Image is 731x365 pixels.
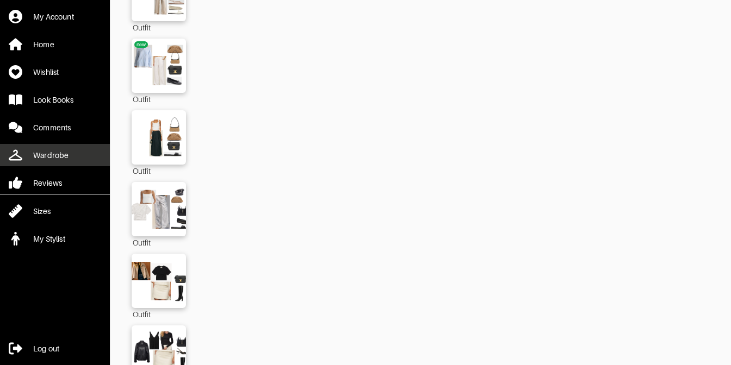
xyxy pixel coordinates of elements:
[132,236,186,248] div: Outfit
[128,44,190,87] img: Outfit Outfit
[128,187,190,231] img: Outfit Outfit
[33,343,59,354] div: Log out
[132,165,186,177] div: Outfit
[132,93,186,105] div: Outfit
[132,308,186,320] div: Outfit
[33,178,62,188] div: Reviews
[33,67,59,78] div: Wishlist
[132,21,186,33] div: Outfit
[128,259,190,303] img: Outfit Outfit
[33,95,73,105] div: Look Books
[33,39,54,50] div: Home
[33,150,69,161] div: Wardrobe
[33,206,51,217] div: Sizes
[33,122,71,133] div: Comments
[128,116,190,159] img: Outfit Outfit
[33,234,65,244] div: My Stylist
[33,11,74,22] div: My Account
[137,41,146,48] div: new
